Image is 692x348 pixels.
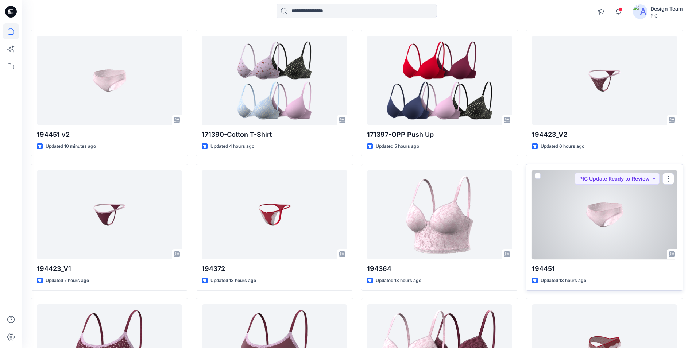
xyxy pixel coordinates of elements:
a: 194423_V2 [532,36,677,125]
p: 194372 [202,264,347,274]
p: Updated 13 hours ago [376,277,421,285]
a: 194364 [367,170,512,259]
a: 194451 [532,170,677,259]
a: 171390-Cotton T-Shirt [202,36,347,125]
div: PIC [650,13,683,19]
div: Design Team [650,4,683,13]
p: Updated 6 hours ago [541,143,584,150]
p: 171390-Cotton T-Shirt [202,129,347,140]
a: 194451 v2 [37,36,182,125]
p: 194451 [532,264,677,274]
a: 194423_V1 [37,170,182,259]
a: 194372 [202,170,347,259]
img: avatar [633,4,647,19]
p: 194451 v2 [37,129,182,140]
a: 171397-OPP Push Up [367,36,512,125]
p: Updated 10 minutes ago [46,143,96,150]
p: Updated 5 hours ago [376,143,419,150]
p: 194423_V2 [532,129,677,140]
p: 194423_V1 [37,264,182,274]
p: Updated 13 hours ago [541,277,586,285]
p: Updated 7 hours ago [46,277,89,285]
p: 194364 [367,264,512,274]
p: Updated 4 hours ago [210,143,254,150]
p: 171397-OPP Push Up [367,129,512,140]
p: Updated 13 hours ago [210,277,256,285]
